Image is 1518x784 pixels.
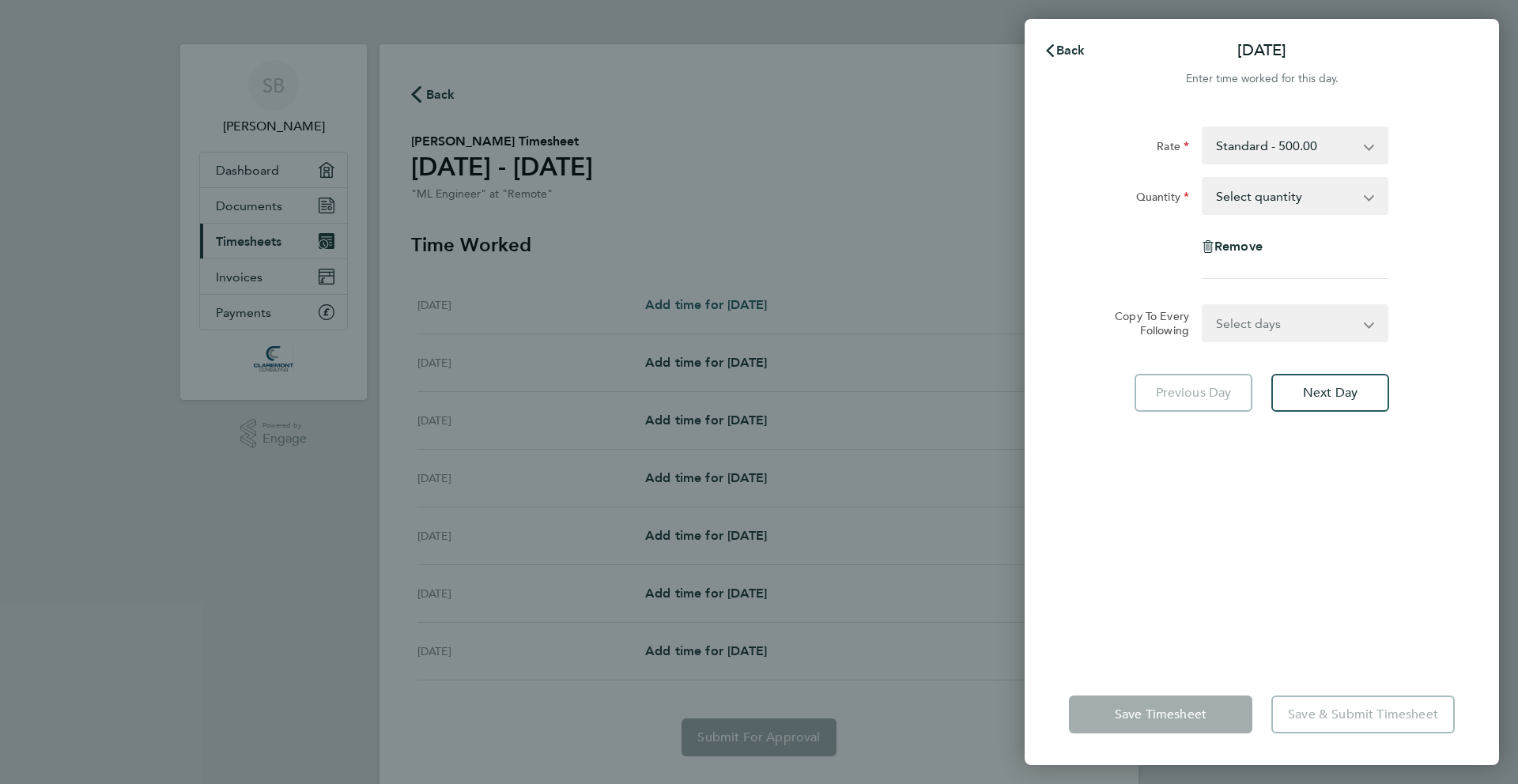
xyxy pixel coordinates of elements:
p: [DATE] [1237,40,1286,62]
button: Next Day [1271,374,1389,412]
span: Remove [1214,239,1263,254]
span: Next Day [1303,385,1358,401]
button: Back [1028,35,1101,66]
button: Remove [1202,240,1263,253]
div: Enter time worked for this day. [1025,70,1499,89]
span: Back [1056,43,1086,58]
label: Rate [1157,139,1189,158]
label: Copy To Every Following [1102,309,1189,337]
label: Quantity [1136,190,1189,209]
